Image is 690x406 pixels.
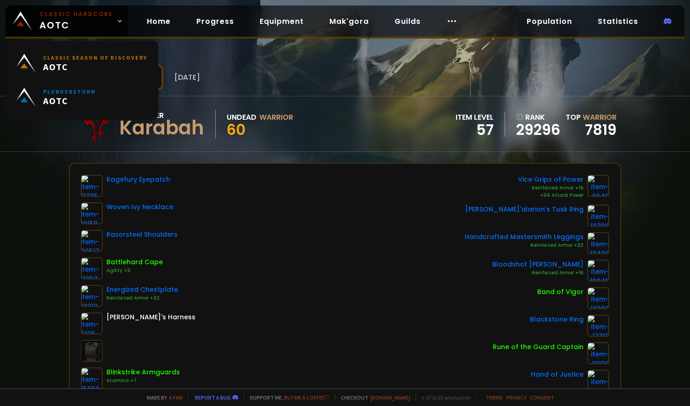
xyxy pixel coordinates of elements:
img: item-10798 [587,205,609,227]
a: Consent [530,394,554,401]
a: 29296 [516,123,560,137]
span: AOTC [43,61,147,72]
div: Reinforced Armor +16 [518,184,584,192]
span: Support me, [244,394,329,401]
img: item-13498 [587,232,609,254]
div: Woven Ivy Necklace [106,202,173,212]
div: Reinforced Armor +16 [492,269,584,277]
div: Band of Vigor [537,287,584,297]
span: v. d752d5 - production [416,394,471,401]
div: Vice Grips of Power [518,175,584,184]
a: Guilds [387,12,428,31]
a: [DOMAIN_NAME] [370,394,410,401]
img: item-6125 [81,312,103,334]
a: Report a bug [195,394,231,401]
small: Classic Season of Discovery [43,54,147,61]
span: 60 [227,119,245,140]
img: item-17713 [587,315,609,337]
div: rank [516,111,560,123]
div: Handcrafted Mastersmith Leggings [465,232,584,242]
img: item-9640 [587,175,609,197]
div: +34 Attack Power [518,192,584,199]
img: item-20517 [81,230,103,252]
a: 7819 [585,119,617,140]
img: item-11735 [81,175,103,197]
a: a fan [169,394,183,401]
span: Checkout [335,394,410,401]
img: item-19159 [81,202,103,224]
a: Home [139,12,178,31]
div: Razorsteel Shoulders [106,230,178,239]
div: item level [456,111,494,123]
div: Blackstone Ring [530,315,584,324]
a: Classic Season of DiscoveryAOTC [11,46,153,80]
a: Classic HardcoreAOTC [6,6,128,37]
div: Reinforced Armor +32 [465,242,584,249]
span: AOTC [39,10,113,32]
span: Warrior [583,112,617,122]
span: Made by [141,394,183,401]
img: item-11815 [587,370,609,392]
a: Mak'gora [322,12,376,31]
div: Agility +3 [106,267,163,274]
a: Equipment [252,12,311,31]
div: Hand of Justice [531,370,584,379]
div: Battlehard Cape [106,257,163,267]
img: item-19120 [587,342,609,364]
img: item-18312 [81,285,103,307]
small: Plunderstorm [43,88,96,95]
img: item-11858 [81,257,103,279]
a: Privacy [506,394,526,401]
a: Progress [189,12,241,31]
div: Energized Chestplate [106,285,178,295]
a: Statistics [590,12,645,31]
img: item-10846 [587,260,609,282]
div: Top [566,111,617,123]
div: Reinforced Armor +32 [106,295,178,302]
span: AOTC [43,95,96,106]
div: Rune of the Guard Captain [493,342,584,352]
div: Stamina +7 [106,377,180,384]
div: Ragefury Eyepatch [106,175,170,184]
div: [PERSON_NAME]'s Harness [106,312,195,322]
img: item-18302 [587,287,609,309]
div: Soulseeker [119,110,204,121]
div: Bloodshot [PERSON_NAME] [492,260,584,269]
div: 57 [456,123,494,137]
small: Classic Hardcore [39,10,113,18]
div: Karabah [119,121,204,135]
div: Undead [227,111,256,123]
a: PlunderstormAOTC [11,80,153,114]
div: [PERSON_NAME]'alarion's Tusk Ring [465,205,584,214]
a: Buy me a coffee [284,394,329,401]
div: Blinkstrike Armguards [106,367,180,377]
a: Population [519,12,579,31]
a: Terms [486,394,503,401]
div: Warrior [259,111,293,123]
img: item-15860 [81,367,103,389]
span: [DATE] [174,72,200,83]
